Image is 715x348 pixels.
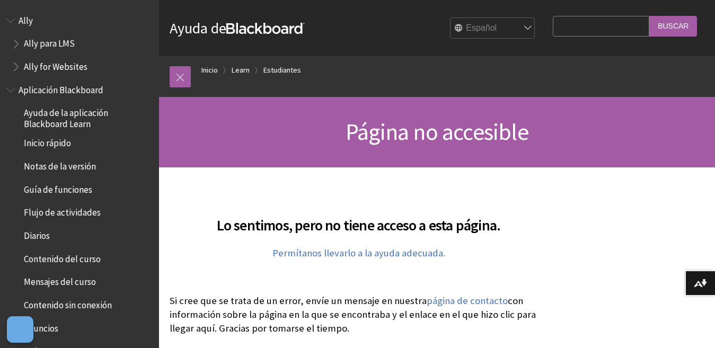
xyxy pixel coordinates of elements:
[19,12,33,26] span: Ally
[24,273,96,288] span: Mensajes del curso
[24,58,87,72] span: Ally for Websites
[24,250,101,264] span: Contenido del curso
[6,12,153,76] nav: Book outline for Anthology Ally Help
[7,316,33,343] button: Abrir preferencias
[649,16,697,37] input: Buscar
[170,19,305,38] a: Ayuda deBlackboard
[24,296,112,310] span: Contenido sin conexión
[24,104,152,129] span: Ayuda de la aplicación Blackboard Learn
[346,117,528,146] span: Página no accesible
[19,81,103,95] span: Aplicación Blackboard
[24,319,58,334] span: Anuncios
[24,157,96,172] span: Notas de la versión
[24,204,101,218] span: Flujo de actividades
[232,64,250,77] a: Learn
[201,64,218,77] a: Inicio
[170,294,548,336] p: Si cree que se trata de un error, envíe un mensaje en nuestra con información sobre la página en ...
[24,181,92,195] span: Guía de funciones
[24,135,71,149] span: Inicio rápido
[272,247,445,260] a: Permítanos llevarlo a la ayuda adecuada.
[263,64,301,77] a: Estudiantes
[24,227,50,241] span: Diarios
[170,201,548,236] h2: Lo sentimos, pero no tiene acceso a esta página.
[427,295,508,307] a: página de contacto
[226,23,305,34] strong: Blackboard
[24,35,75,49] span: Ally para LMS
[451,18,535,39] select: Site Language Selector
